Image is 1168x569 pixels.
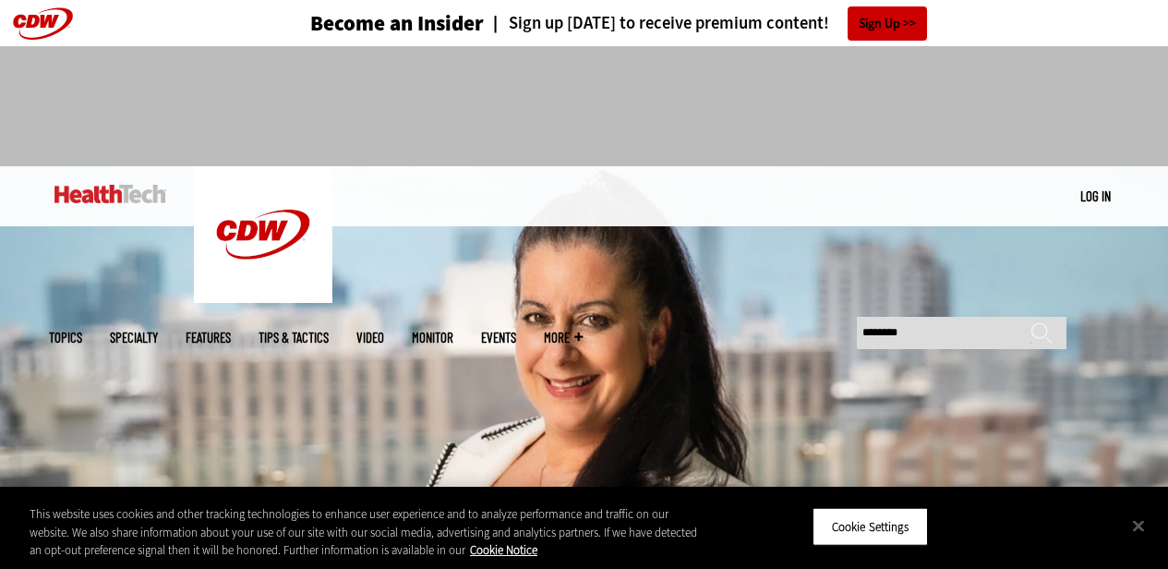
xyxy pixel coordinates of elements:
[848,6,927,41] a: Sign Up
[1118,505,1159,546] button: Close
[470,542,537,558] a: More information about your privacy
[30,505,701,560] div: This website uses cookies and other tracking technologies to enhance user experience and to analy...
[248,65,921,148] iframe: advertisement
[481,331,516,345] a: Events
[1080,188,1111,204] a: Log in
[110,331,158,345] span: Specialty
[54,185,166,203] img: Home
[241,13,484,34] a: Become an Insider
[544,331,583,345] span: More
[259,331,329,345] a: Tips & Tactics
[412,331,453,345] a: MonITor
[194,166,332,303] img: Home
[186,331,231,345] a: Features
[813,507,928,546] button: Cookie Settings
[194,288,332,308] a: CDW
[49,331,82,345] span: Topics
[356,331,384,345] a: Video
[1080,187,1111,206] div: User menu
[484,15,829,32] a: Sign up [DATE] to receive premium content!
[310,13,484,34] h3: Become an Insider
